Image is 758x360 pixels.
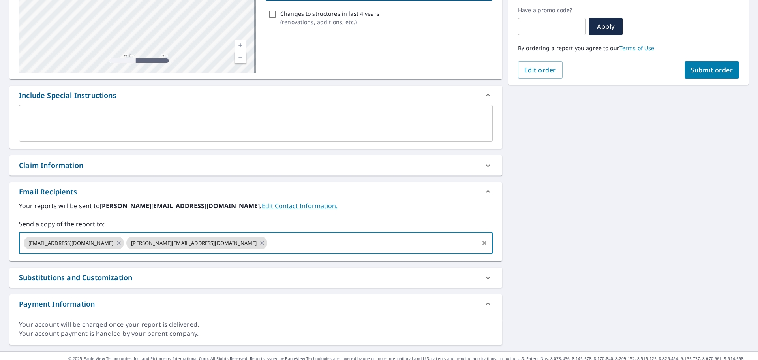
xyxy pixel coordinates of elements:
a: Current Level 19, Zoom In [235,40,246,51]
div: [PERSON_NAME][EMAIL_ADDRESS][DOMAIN_NAME] [126,237,267,249]
div: Your account payment is handled by your parent company. [19,329,493,338]
div: Substitutions and Customization [19,272,132,283]
b: [PERSON_NAME][EMAIL_ADDRESS][DOMAIN_NAME]. [100,202,262,210]
span: Apply [595,22,616,31]
span: Submit order [691,66,733,74]
a: Terms of Use [619,44,655,52]
label: Have a promo code? [518,7,586,14]
div: Claim Information [19,160,83,171]
button: Edit order [518,61,563,79]
label: Your reports will be sent to [19,201,493,211]
div: Your account will be charged once your report is delivered. [19,320,493,329]
div: Email Recipients [19,187,77,197]
div: Payment Information [9,294,502,313]
p: By ordering a report you agree to our [518,45,739,52]
p: Changes to structures in last 4 years [280,9,379,18]
button: Apply [589,18,623,35]
p: ( renovations, additions, etc. ) [280,18,379,26]
button: Submit order [685,61,739,79]
div: Include Special Instructions [19,90,116,101]
label: Send a copy of the report to: [19,219,493,229]
a: Current Level 19, Zoom Out [235,51,246,63]
span: Edit order [524,66,556,74]
span: [PERSON_NAME][EMAIL_ADDRESS][DOMAIN_NAME] [126,239,261,247]
span: [EMAIL_ADDRESS][DOMAIN_NAME] [24,239,118,247]
button: Clear [479,237,490,249]
div: Payment Information [19,299,95,309]
div: Email Recipients [9,182,502,201]
div: Claim Information [9,155,502,175]
div: Substitutions and Customization [9,268,502,288]
div: [EMAIL_ADDRESS][DOMAIN_NAME] [24,237,124,249]
a: EditContactInfo [262,202,338,210]
div: Include Special Instructions [9,86,502,105]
